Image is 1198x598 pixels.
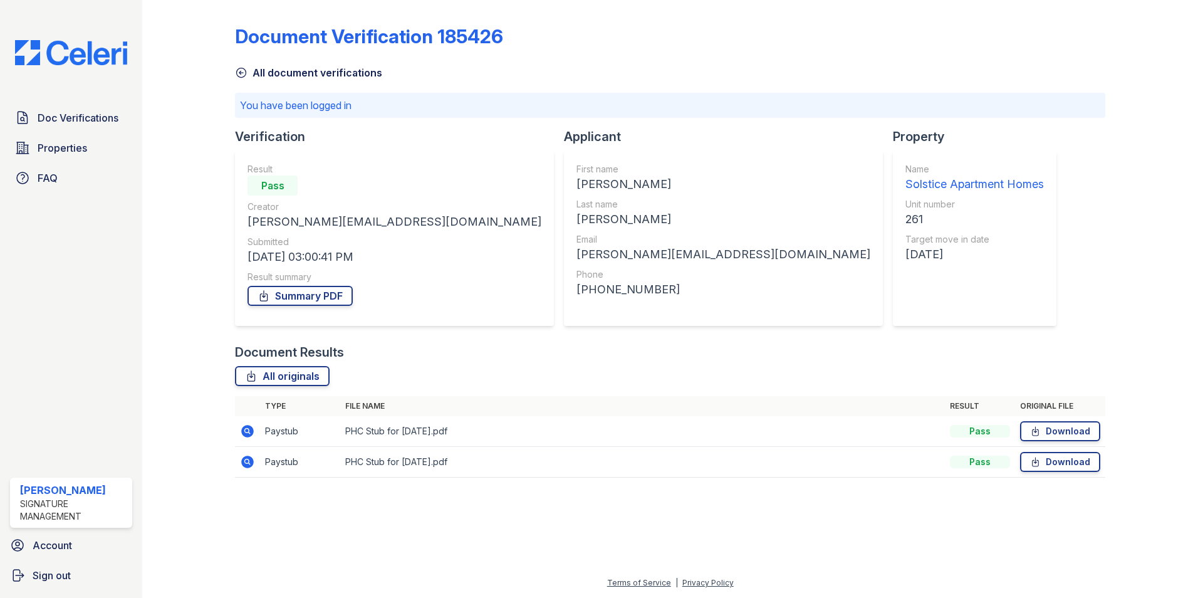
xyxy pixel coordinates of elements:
[950,425,1010,438] div: Pass
[340,396,945,416] th: File name
[576,176,870,193] div: [PERSON_NAME]
[235,25,503,48] div: Document Verification 185426
[905,211,1044,228] div: 261
[33,568,71,583] span: Sign out
[905,198,1044,211] div: Unit number
[10,135,132,160] a: Properties
[247,271,541,283] div: Result summary
[33,538,72,553] span: Account
[10,105,132,130] a: Doc Verifications
[5,563,137,588] a: Sign out
[576,233,870,246] div: Email
[905,246,1044,263] div: [DATE]
[235,128,564,145] div: Verification
[905,163,1044,176] div: Name
[340,447,945,478] td: PHC Stub for [DATE].pdf
[247,213,541,231] div: [PERSON_NAME][EMAIL_ADDRESS][DOMAIN_NAME]
[260,396,340,416] th: Type
[950,456,1010,468] div: Pass
[260,447,340,478] td: Paystub
[247,236,541,248] div: Submitted
[607,578,671,587] a: Terms of Service
[38,140,87,155] span: Properties
[235,366,330,386] a: All originals
[247,248,541,266] div: [DATE] 03:00:41 PM
[1020,452,1100,472] a: Download
[235,65,382,80] a: All document verifications
[1015,396,1105,416] th: Original file
[247,201,541,213] div: Creator
[240,98,1100,113] p: You have been logged in
[893,128,1066,145] div: Property
[38,110,118,125] span: Doc Verifications
[682,578,734,587] a: Privacy Policy
[576,198,870,211] div: Last name
[576,281,870,298] div: [PHONE_NUMBER]
[905,176,1044,193] div: Solstice Apartment Homes
[20,498,127,523] div: Signature Management
[247,286,353,306] a: Summary PDF
[564,128,893,145] div: Applicant
[576,246,870,263] div: [PERSON_NAME][EMAIL_ADDRESS][DOMAIN_NAME]
[905,233,1044,246] div: Target move in date
[576,211,870,228] div: [PERSON_NAME]
[235,344,344,361] div: Document Results
[340,416,945,447] td: PHC Stub for [DATE].pdf
[247,163,541,176] div: Result
[38,170,58,186] span: FAQ
[5,533,137,558] a: Account
[20,483,127,498] div: [PERSON_NAME]
[247,176,298,196] div: Pass
[5,40,137,65] img: CE_Logo_Blue-a8612792a0a2168367f1c8372b55b34899dd931a85d93a1a3d3e32e68fde9ad4.png
[1020,421,1100,441] a: Download
[10,165,132,191] a: FAQ
[260,416,340,447] td: Paystub
[945,396,1015,416] th: Result
[576,163,870,176] div: First name
[576,268,870,281] div: Phone
[905,163,1044,193] a: Name Solstice Apartment Homes
[675,578,678,587] div: |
